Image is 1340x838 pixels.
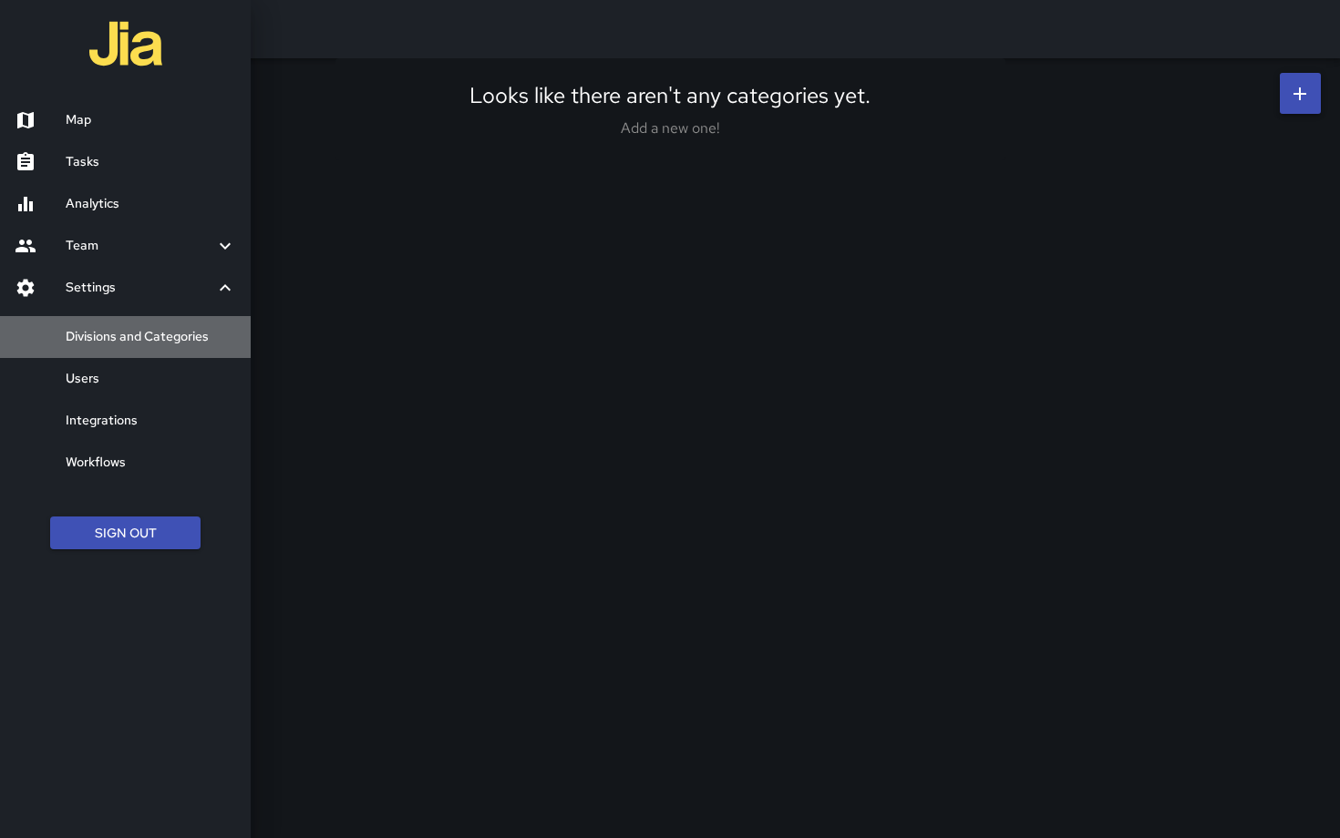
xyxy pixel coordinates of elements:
h6: Map [66,110,236,130]
h6: Analytics [66,194,236,214]
h6: Workflows [66,453,236,473]
h6: Divisions and Categories [66,327,236,347]
h6: Team [66,236,214,256]
h6: Tasks [66,152,236,172]
h6: Settings [66,278,214,298]
img: jia-logo [89,7,162,80]
h6: Users [66,369,236,389]
h6: Integrations [66,411,236,431]
button: Sign Out [50,516,201,550]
